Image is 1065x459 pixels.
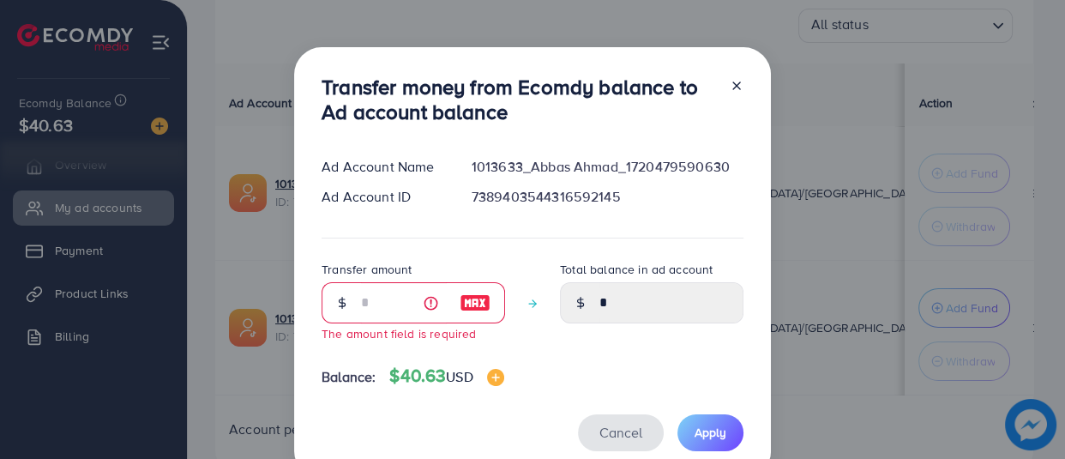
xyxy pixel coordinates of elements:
[578,414,664,451] button: Cancel
[458,187,757,207] div: 7389403544316592145
[458,157,757,177] div: 1013633_Abbas Ahmad_1720479590630
[322,367,376,387] span: Balance:
[322,261,412,278] label: Transfer amount
[446,367,472,386] span: USD
[389,365,503,387] h4: $40.63
[677,414,743,451] button: Apply
[599,423,642,442] span: Cancel
[322,325,476,341] small: The amount field is required
[560,261,713,278] label: Total balance in ad account
[308,187,458,207] div: Ad Account ID
[322,75,716,124] h3: Transfer money from Ecomdy balance to Ad account balance
[460,293,490,313] img: image
[487,369,504,386] img: image
[308,157,458,177] div: Ad Account Name
[695,424,726,441] span: Apply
